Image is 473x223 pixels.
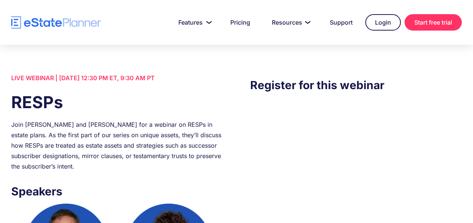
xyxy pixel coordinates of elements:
[365,14,401,31] a: Login
[11,119,223,172] div: Join [PERSON_NAME] and [PERSON_NAME] for a webinar on RESPs in estate plans. As the first part of...
[11,183,223,200] h3: Speakers
[221,15,259,30] a: Pricing
[263,15,317,30] a: Resources
[405,14,462,31] a: Start free trial
[11,73,223,83] div: LIVE WEBINAR | [DATE] 12:30 PM ET, 9:30 AM PT
[11,16,101,29] a: home
[321,15,362,30] a: Support
[11,91,223,114] h1: RESPs
[250,76,462,94] h3: Register for this webinar
[250,109,462,164] iframe: Form 0
[169,15,218,30] a: Features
